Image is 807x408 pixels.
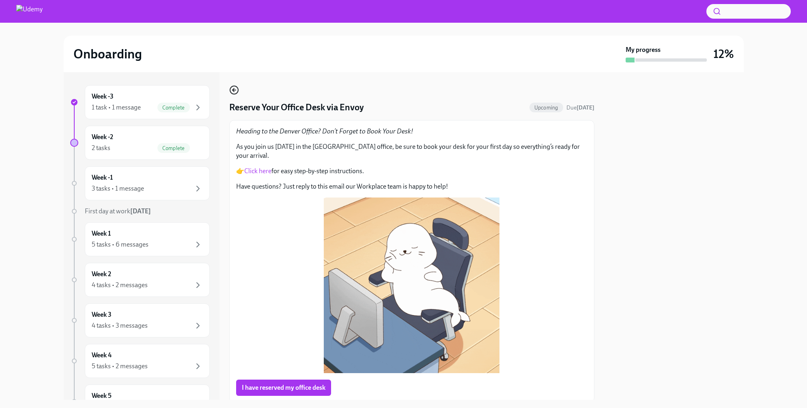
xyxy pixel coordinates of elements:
h6: Week 5 [92,391,112,400]
a: Week -22 tasksComplete [70,126,210,160]
h6: Week -2 [92,133,113,142]
h6: Week -3 [92,92,114,101]
p: Have questions? Just reply to this email our Workplace team is happy to help! [236,182,587,191]
p: 👉 for easy step-by-step instructions. [236,167,587,176]
span: Complete [157,105,190,111]
strong: My progress [626,45,661,54]
p: As you join us [DATE] in the [GEOGRAPHIC_DATA] office, be sure to book your desk for your first d... [236,142,587,160]
a: Click here [244,167,271,175]
h6: Week 1 [92,229,111,238]
div: 5 tasks • 2 messages [92,362,148,371]
a: Week 15 tasks • 6 messages [70,222,210,256]
h6: Week 4 [92,351,112,360]
a: First day at work[DATE] [70,207,210,216]
h2: Onboarding [73,46,142,62]
a: Week 45 tasks • 2 messages [70,344,210,378]
a: Week 34 tasks • 3 messages [70,303,210,337]
h6: Week -1 [92,173,113,182]
strong: [DATE] [577,104,594,111]
span: I have reserved my office desk [242,384,325,392]
strong: [DATE] [130,207,151,215]
a: Week 24 tasks • 2 messages [70,263,210,297]
span: First day at work [85,207,151,215]
span: September 13th, 2025 13:00 [566,104,594,112]
h4: Reserve Your Office Desk via Envoy [229,101,364,114]
div: 3 tasks • 1 message [92,184,144,193]
h3: 12% [713,47,734,61]
a: Week -13 tasks • 1 message [70,166,210,200]
em: Heading to the Denver Office? Don’t Forget to Book Your Desk! [236,127,413,135]
span: Complete [157,145,190,151]
h6: Week 2 [92,270,111,279]
a: Week -31 task • 1 messageComplete [70,85,210,119]
button: I have reserved my office desk [236,380,331,396]
button: Zoom image [324,198,499,373]
img: Udemy [16,5,43,18]
div: 4 tasks • 2 messages [92,281,148,290]
div: 1 task • 1 message [92,103,141,112]
h6: Week 3 [92,310,112,319]
span: Due [566,104,594,111]
div: 4 tasks • 3 messages [92,321,148,330]
div: 5 tasks • 6 messages [92,240,148,249]
span: Upcoming [529,105,563,111]
div: 2 tasks [92,144,110,152]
